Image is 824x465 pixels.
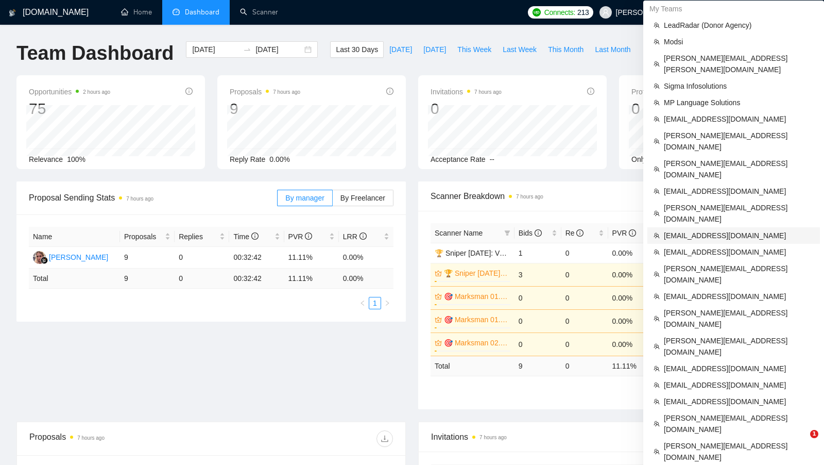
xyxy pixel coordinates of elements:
[33,253,108,261] a: KG[PERSON_NAME]
[251,232,259,240] span: info-circle
[608,243,655,263] td: 0.00%
[336,44,378,55] span: Last 30 Days
[514,243,561,263] td: 1
[664,307,814,330] span: [PERSON_NAME][EMAIL_ADDRESS][DOMAIN_NAME]
[602,9,609,16] span: user
[654,83,660,89] span: team
[435,270,442,277] span: crown
[120,269,175,289] td: 9
[514,263,561,286] td: 3
[654,210,660,217] span: team
[124,231,163,242] span: Proposals
[230,155,265,163] span: Reply Rate
[288,232,313,241] span: PVR
[789,430,814,455] iframe: Intercom live chat
[444,291,508,302] a: 🎯 Marksman 01.01: OSINT
[608,309,655,333] td: 0.00%
[175,227,229,247] th: Replies
[631,155,735,163] span: Only exclusive agency members
[654,166,660,172] span: team
[595,44,630,55] span: Last Month
[255,44,302,55] input: End date
[444,268,508,279] a: 🏆 Sniper [DATE]: Vuln Scan
[284,247,339,269] td: 11.11%
[577,7,589,18] span: 213
[612,229,637,237] span: PVR
[474,89,502,95] time: 7 hours ago
[629,229,636,237] span: info-circle
[305,232,312,240] span: info-circle
[381,297,393,309] button: right
[330,41,384,58] button: Last 30 Days
[664,440,814,463] span: [PERSON_NAME][EMAIL_ADDRESS][DOMAIN_NAME]
[269,155,290,163] span: 0.00%
[185,8,219,16] span: Dashboard
[369,297,381,309] a: 1
[16,41,174,65] h1: Team Dashboard
[233,232,258,241] span: Time
[67,155,85,163] span: 100%
[608,356,655,376] td: 11.11 %
[431,99,502,119] div: 0
[664,53,814,75] span: [PERSON_NAME][EMAIL_ADDRESS][PERSON_NAME][DOMAIN_NAME]
[273,89,300,95] time: 7 hours ago
[548,44,583,55] span: This Month
[77,435,105,441] time: 7 hours ago
[29,227,120,247] th: Name
[654,315,660,322] span: team
[654,249,660,255] span: team
[519,229,542,237] span: Bids
[497,41,542,58] button: Last Week
[664,113,814,125] span: [EMAIL_ADDRESS][DOMAIN_NAME]
[654,343,660,350] span: team
[29,191,277,204] span: Proposal Sending Stats
[664,230,814,241] span: [EMAIL_ADDRESS][DOMAIN_NAME]
[284,269,339,289] td: 11.11 %
[431,356,514,376] td: Total
[664,396,814,407] span: [EMAIL_ADDRESS][DOMAIN_NAME]
[229,247,284,269] td: 00:32:42
[229,269,284,289] td: 00:32:42
[384,300,390,306] span: right
[664,80,814,92] span: Sigma Infosolutions
[631,99,712,119] div: 0
[664,36,814,47] span: Modsi
[608,333,655,356] td: 0.00%
[654,382,660,388] span: team
[654,188,660,194] span: team
[561,309,608,333] td: 0
[444,314,508,325] a: 🎯 Marksman 01.02: Vuln Scan
[386,88,393,95] span: info-circle
[431,190,795,203] span: Scanner Breakdown
[83,89,110,95] time: 2 hours ago
[542,41,589,58] button: This Month
[33,251,46,264] img: KG
[608,286,655,309] td: 0.00%
[664,97,814,108] span: MP Language Solutions
[654,22,660,28] span: team
[654,421,660,427] span: team
[587,88,594,95] span: info-circle
[561,333,608,356] td: 0
[339,269,393,289] td: 0.00 %
[561,286,608,309] td: 0
[381,297,393,309] li: Next Page
[359,232,367,240] span: info-circle
[126,196,153,202] time: 7 hours ago
[423,44,446,55] span: [DATE]
[654,293,660,300] span: team
[565,229,584,237] span: Re
[457,44,491,55] span: This Week
[376,430,393,447] button: download
[654,366,660,372] span: team
[544,7,575,18] span: Connects:
[535,229,542,237] span: info-circle
[664,130,814,153] span: [PERSON_NAME][EMAIL_ADDRESS][DOMAIN_NAME]
[504,230,510,236] span: filter
[643,1,824,17] div: My Teams
[120,247,175,269] td: 9
[185,88,193,95] span: info-circle
[561,356,608,376] td: 0
[340,194,385,202] span: By Freelancer
[664,263,814,286] span: [PERSON_NAME][EMAIL_ADDRESS][DOMAIN_NAME]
